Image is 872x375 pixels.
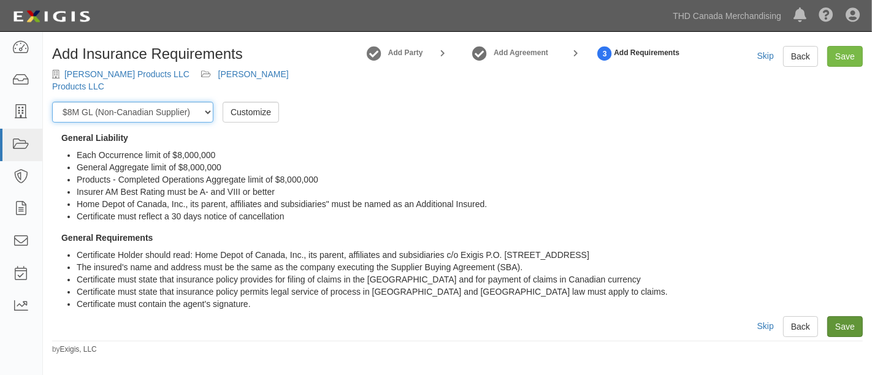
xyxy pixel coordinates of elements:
a: Skip [757,321,774,331]
a: Back [783,316,818,337]
a: [PERSON_NAME] Products LLC [64,69,189,79]
a: Skip [757,51,774,61]
a: Save [827,316,863,337]
li: Home Depot of Canada, Inc., its parent, affiliates and subsidiaries" must be named as an Addition... [77,198,863,210]
i: Help Center - Complianz [819,9,833,23]
li: Certificate must state that insurance policy permits legal service of process in [GEOGRAPHIC_DATA... [77,286,863,298]
li: Each Occurrence limit of $8,000,000 [77,149,863,161]
strong: General Liability [61,133,128,143]
li: Products - Completed Operations Aggregate limit of $8,000,000 [77,173,863,186]
li: Certificate Holder should read: Home Depot of Canada, Inc., its parent, affiliates and subsidiari... [77,249,863,261]
a: Back [783,46,818,67]
a: Add Agreement [470,40,489,66]
small: by [52,344,97,355]
img: logo-5460c22ac91f19d4615b14bd174203de0afe785f0fc80cf4dbbc73dc1793850b.png [9,6,94,28]
strong: General Requirements [61,233,153,243]
a: Add Agreement [494,48,548,58]
h1: Add Insurance Requirements [52,46,310,62]
li: Certificate must contain the agent's signature. [77,298,863,310]
li: Certificate must state that insurance policy provides for filing of claims in the [GEOGRAPHIC_DAT... [77,273,863,286]
strong: 3 [595,47,614,61]
strong: Add Party [388,48,423,57]
li: Insurer AM Best Rating must be A- and VIII or better [77,186,863,198]
a: THD Canada Merchandising [667,4,787,28]
li: Certificate must reflect a 30 days notice of cancellation [77,210,863,222]
a: Add Party [388,48,423,58]
li: The insured's name and address must be the same as the company executing the Supplier Buying Agre... [77,261,863,273]
strong: Add Requirements [614,48,679,58]
a: Set Requirements [595,40,614,66]
a: Customize [223,102,279,123]
a: Save [827,46,863,67]
strong: Add Agreement [494,48,548,57]
li: General Aggregate limit of $8,000,000 [77,161,863,173]
a: Exigis, LLC [60,345,97,354]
